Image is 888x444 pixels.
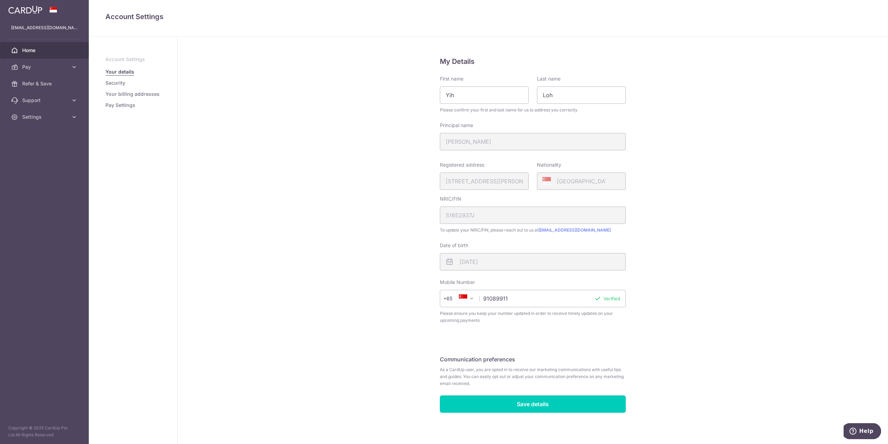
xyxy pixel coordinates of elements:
a: Your billing addresses [105,91,160,98]
label: Registered address [440,161,484,168]
span: Refer & Save [22,80,68,87]
a: Pay Settings [105,102,135,109]
a: [EMAIL_ADDRESS][DOMAIN_NAME] [538,227,611,233]
span: As a CardUp user, you are opted in to receive our marketing communications with useful tips and g... [440,366,626,387]
h4: Account Settings [105,11,871,22]
span: Help [16,5,30,11]
a: Security [105,79,125,86]
span: Please ensure you keep your number updated in order to receive timely updates on your upcoming pa... [440,310,626,324]
span: +65 [443,294,462,303]
h5: Communication preferences [440,355,626,363]
h5: My Details [440,56,626,67]
span: Home [22,47,68,54]
label: Mobile Number [440,279,475,286]
span: +65 [445,294,462,303]
input: Last name [537,86,626,104]
span: Please confirm your first and last name for us to address you correctly [440,107,626,114]
label: Nationality [537,161,561,168]
label: NRIC/FIN [440,195,461,202]
span: Support [22,97,68,104]
iframe: Opens a widget where you can find more information [844,423,881,441]
p: [EMAIL_ADDRESS][DOMAIN_NAME] [11,24,78,31]
span: To update your NRIC/FIN, please reach out to us at [440,227,626,234]
label: Last name [537,75,561,82]
a: Your details [105,68,134,75]
p: Account Settings [105,56,161,63]
input: First name [440,86,529,104]
img: CardUp [8,6,42,14]
label: Principal name [440,122,473,129]
input: Save details [440,395,626,413]
span: Settings [22,114,68,120]
label: First name [440,75,463,82]
span: Pay [22,64,68,70]
label: Date of birth [440,242,468,249]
